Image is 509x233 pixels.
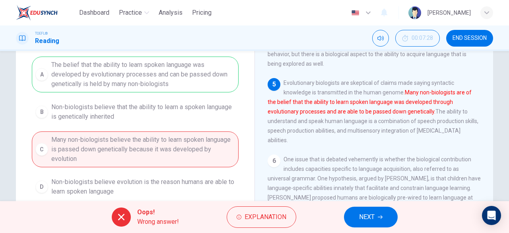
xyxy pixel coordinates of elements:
[412,35,433,41] span: 00:07:28
[372,30,389,47] div: Mute
[76,6,113,20] button: Dashboard
[155,6,186,20] button: Analysis
[427,8,471,18] div: [PERSON_NAME]
[16,5,58,21] img: EduSynch logo
[344,207,398,227] button: NEXT
[159,8,183,18] span: Analysis
[245,211,286,223] span: Explanation
[137,208,179,217] span: Oops!
[453,35,487,41] span: END SESSION
[395,30,440,47] button: 00:07:28
[137,217,179,227] span: Wrong answer!
[16,5,76,21] a: EduSynch logo
[268,80,478,143] span: Evolutionary biologists are skeptical of claims made saying syntactic knowledge is transmitted in...
[395,30,440,47] div: Hide
[192,8,212,18] span: Pricing
[446,30,493,47] button: END SESSION
[359,211,375,223] span: NEXT
[35,36,59,46] h1: Reading
[116,6,152,20] button: Practice
[35,31,48,36] span: TOEFL®
[79,8,109,18] span: Dashboard
[227,206,296,228] button: Explanation
[482,206,501,225] div: Open Intercom Messenger
[408,6,421,19] img: Profile picture
[268,78,280,91] div: 5
[119,8,142,18] span: Practice
[350,10,360,16] img: en
[189,6,215,20] button: Pricing
[268,89,472,115] font: Many non-biologists are of the belief that the ability to learn spoken language was developed thr...
[268,155,280,167] div: 6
